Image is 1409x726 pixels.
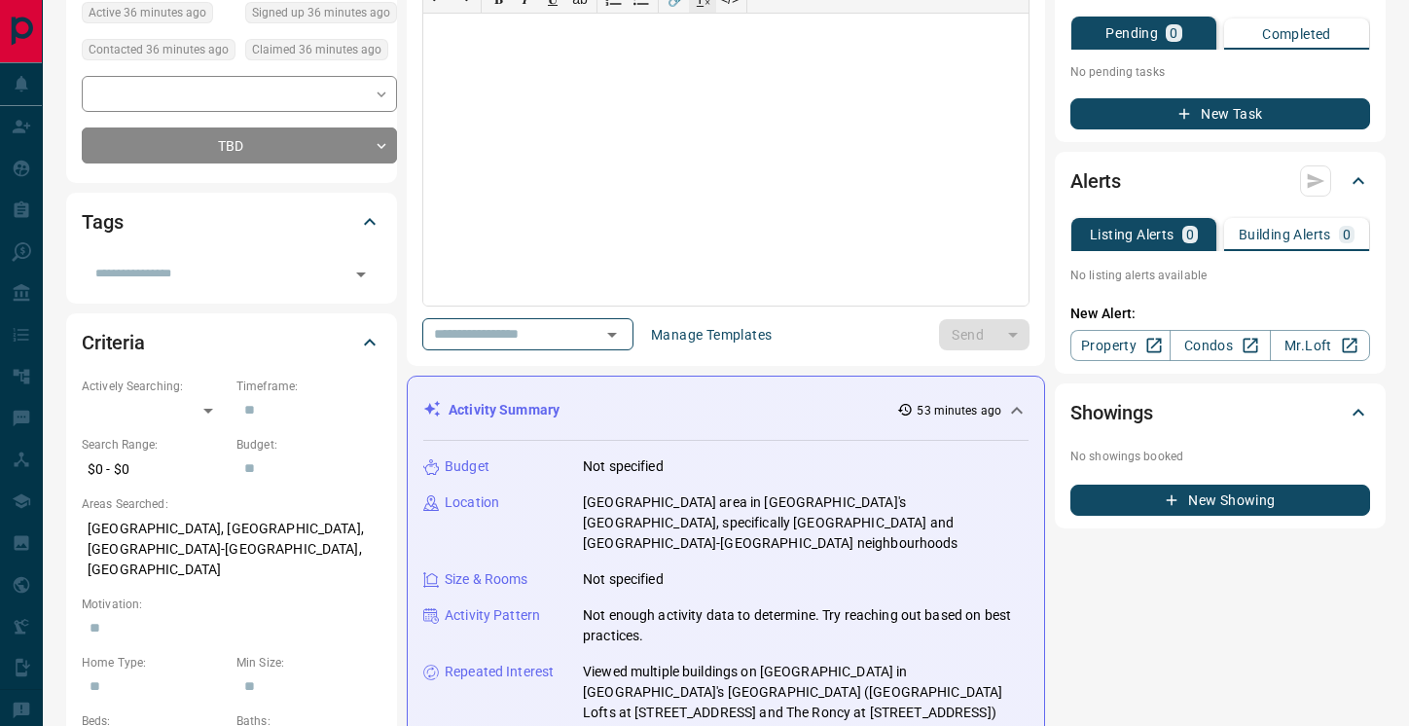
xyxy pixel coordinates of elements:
p: Home Type: [82,654,227,672]
p: Size & Rooms [445,569,528,590]
p: Areas Searched: [82,495,381,513]
h2: Criteria [82,327,145,358]
p: Motivation: [82,596,381,613]
p: Location [445,492,499,513]
a: Condos [1170,330,1270,361]
p: Min Size: [236,654,381,672]
p: Pending [1105,26,1158,40]
p: 0 [1343,228,1351,241]
a: Property [1070,330,1171,361]
button: Open [598,321,626,348]
p: Budget [445,456,489,477]
div: Alerts [1070,158,1370,204]
p: Budget: [236,436,381,454]
p: Not specified [583,569,664,590]
span: Signed up 36 minutes ago [252,3,390,22]
h2: Alerts [1070,165,1121,197]
span: Contacted 36 minutes ago [89,40,229,59]
p: No pending tasks [1070,57,1370,87]
p: Building Alerts [1239,228,1331,241]
p: Actively Searching: [82,378,227,395]
button: Open [347,261,375,288]
span: Active 36 minutes ago [89,3,206,22]
div: Wed Oct 15 2025 [245,39,397,66]
div: Showings [1070,389,1370,436]
p: New Alert: [1070,304,1370,324]
button: New Showing [1070,485,1370,516]
p: Search Range: [82,436,227,454]
p: $0 - $0 [82,454,227,486]
h2: Tags [82,206,123,237]
div: Wed Oct 15 2025 [82,2,235,29]
p: Completed [1262,27,1331,41]
div: Tags [82,199,381,245]
button: Manage Templates [639,319,783,350]
p: [GEOGRAPHIC_DATA] area in [GEOGRAPHIC_DATA]'s [GEOGRAPHIC_DATA], specifically [GEOGRAPHIC_DATA] a... [583,492,1029,554]
p: 0 [1186,228,1194,241]
p: Activity Pattern [445,605,540,626]
div: Activity Summary53 minutes ago [423,392,1029,428]
div: Wed Oct 15 2025 [245,2,397,29]
div: TBD [82,127,397,163]
h2: Showings [1070,397,1153,428]
p: 0 [1170,26,1177,40]
p: Timeframe: [236,378,381,395]
div: Wed Oct 15 2025 [82,39,235,66]
p: Not specified [583,456,664,477]
p: 53 minutes ago [917,402,1001,419]
a: Mr.Loft [1270,330,1370,361]
p: No showings booked [1070,448,1370,465]
p: No listing alerts available [1070,267,1370,284]
p: Not enough activity data to determine. Try reaching out based on best practices. [583,605,1029,646]
div: Criteria [82,319,381,366]
button: New Task [1070,98,1370,129]
p: Viewed multiple buildings on [GEOGRAPHIC_DATA] in [GEOGRAPHIC_DATA]'s [GEOGRAPHIC_DATA] ([GEOGRAP... [583,662,1029,723]
p: Activity Summary [449,400,560,420]
span: Claimed 36 minutes ago [252,40,381,59]
p: Repeated Interest [445,662,554,682]
p: Listing Alerts [1090,228,1174,241]
div: split button [939,319,1030,350]
p: [GEOGRAPHIC_DATA], [GEOGRAPHIC_DATA], [GEOGRAPHIC_DATA]-[GEOGRAPHIC_DATA], [GEOGRAPHIC_DATA] [82,513,381,586]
